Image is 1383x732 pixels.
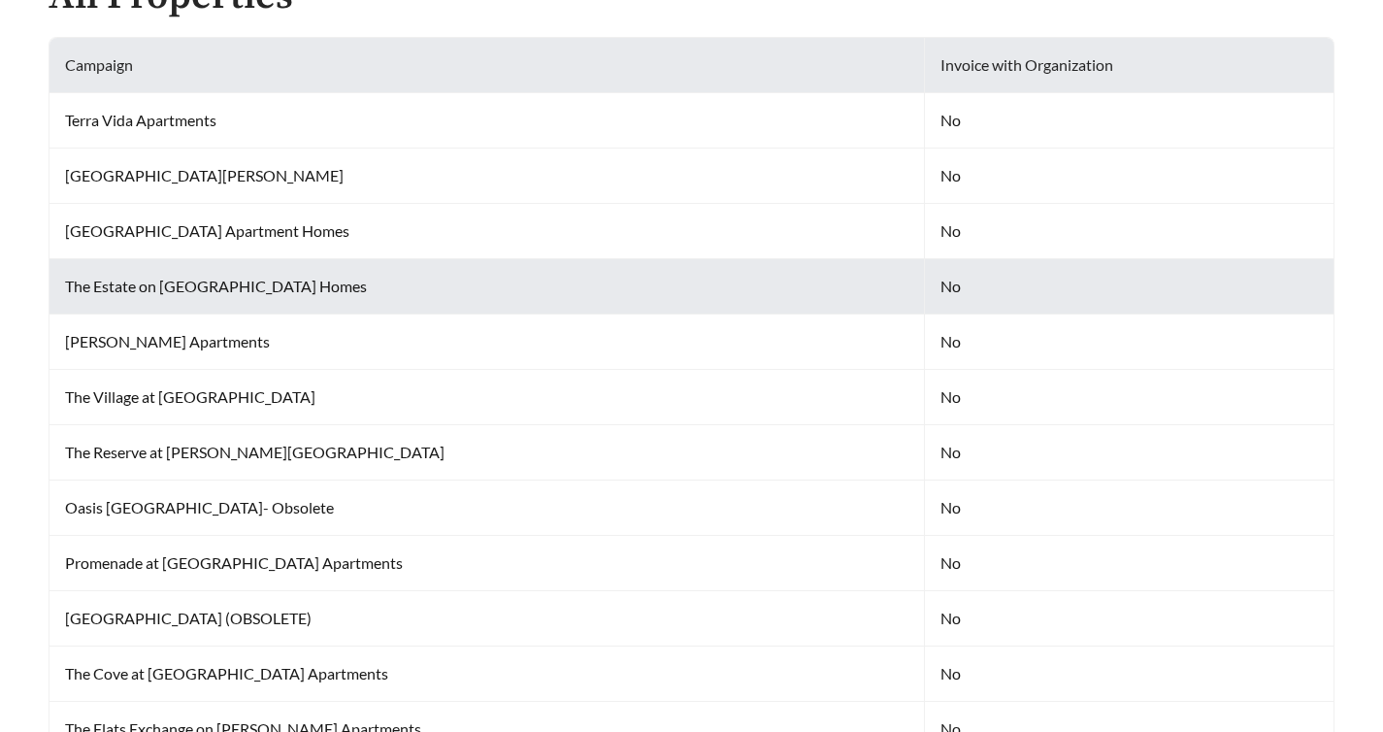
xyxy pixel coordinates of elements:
[49,425,925,481] td: The Reserve at [PERSON_NAME][GEOGRAPHIC_DATA]
[49,591,925,647] td: [GEOGRAPHIC_DATA] (OBSOLETE)
[925,204,1334,259] td: No
[49,647,925,702] td: The Cove at [GEOGRAPHIC_DATA] Apartments
[925,481,1334,536] td: No
[925,38,1334,93] th: Invoice with Organization
[925,149,1334,204] td: No
[49,370,925,425] td: The Village at [GEOGRAPHIC_DATA]
[925,647,1334,702] td: No
[49,536,925,591] td: Promenade at [GEOGRAPHIC_DATA] Apartments
[925,425,1334,481] td: No
[925,93,1334,149] td: No
[49,93,925,149] td: Terra Vida Apartments
[925,536,1334,591] td: No
[49,315,925,370] td: [PERSON_NAME] Apartments
[49,149,925,204] td: [GEOGRAPHIC_DATA][PERSON_NAME]
[49,259,925,315] td: The Estate on [GEOGRAPHIC_DATA] Homes
[925,370,1334,425] td: No
[925,315,1334,370] td: No
[925,591,1334,647] td: No
[49,481,925,536] td: Oasis [GEOGRAPHIC_DATA]- Obsolete
[49,38,925,93] th: Campaign
[925,259,1334,315] td: No
[49,204,925,259] td: [GEOGRAPHIC_DATA] Apartment Homes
